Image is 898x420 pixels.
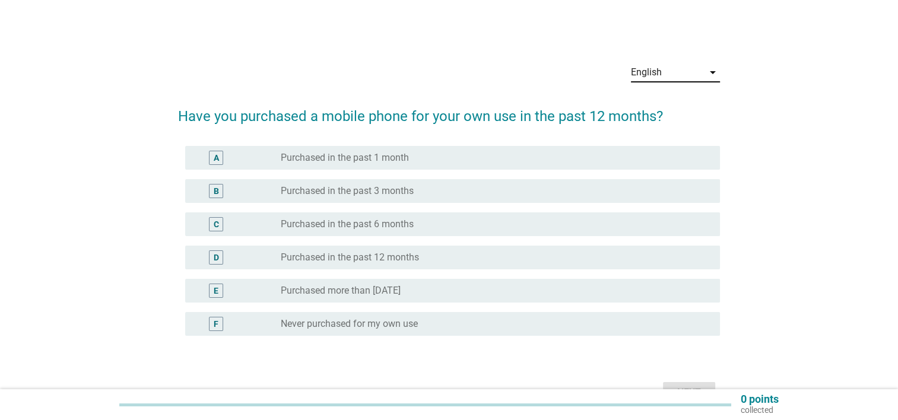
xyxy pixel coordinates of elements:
[281,218,414,230] label: Purchased in the past 6 months
[706,65,720,79] i: arrow_drop_down
[214,318,218,330] div: F
[631,67,662,78] div: English
[214,218,219,231] div: C
[178,94,720,127] h2: Have you purchased a mobile phone for your own use in the past 12 months?
[214,285,218,297] div: E
[214,152,219,164] div: A
[214,252,219,264] div: D
[741,394,779,405] p: 0 points
[741,405,779,415] p: collected
[281,152,409,164] label: Purchased in the past 1 month
[281,252,419,263] label: Purchased in the past 12 months
[281,185,414,197] label: Purchased in the past 3 months
[214,185,219,198] div: B
[281,318,418,330] label: Never purchased for my own use
[281,285,401,297] label: Purchased more than [DATE]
